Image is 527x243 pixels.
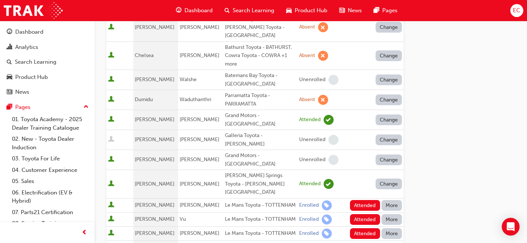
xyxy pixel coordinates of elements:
span: car-icon [286,6,292,15]
span: User is active [108,96,114,103]
span: learningRecordVerb_ABSENT-icon [318,51,328,61]
span: up-icon [84,102,89,112]
span: User is active [108,180,114,188]
button: Change [376,74,402,85]
span: User is active [108,24,114,31]
button: Pages [3,100,92,114]
span: car-icon [7,74,12,81]
div: Attended [299,180,321,187]
div: Unenrolled [299,156,325,163]
button: Change [376,179,402,189]
span: Dashboard [184,6,213,15]
button: Attended [350,214,380,225]
a: 05. Sales [9,176,92,187]
div: Absent [299,52,315,59]
span: search-icon [225,6,230,15]
span: learningRecordVerb_ATTEND-icon [324,179,334,189]
div: Enrolled [299,216,319,223]
button: DashboardAnalyticsSearch LearningProduct HubNews [3,24,92,100]
span: User is active [108,116,114,123]
span: pages-icon [374,6,379,15]
div: Unenrolled [299,76,325,83]
button: Change [376,134,402,145]
span: [PERSON_NAME] [180,24,219,30]
a: 02. New - Toyota Dealer Induction [9,133,92,153]
a: 04. Customer Experience [9,164,92,176]
span: [PERSON_NAME] [180,202,219,208]
div: Grand Motors - [GEOGRAPHIC_DATA] [225,152,296,168]
a: News [3,85,92,99]
span: User is active [108,202,114,209]
span: [PERSON_NAME] [180,181,219,187]
span: [PERSON_NAME] [135,136,174,143]
a: Search Learning [3,55,92,69]
div: Dashboard [15,28,43,36]
a: 01. Toyota Academy - 2025 Dealer Training Catalogue [9,114,92,133]
button: Change [376,94,402,105]
span: EC [513,6,520,15]
span: learningRecordVerb_ABSENT-icon [318,22,328,32]
span: Chelsea [135,52,154,59]
span: Vu [180,216,186,222]
span: Dumidu [135,96,153,103]
span: User is active [108,230,114,237]
div: Enrolled [299,202,319,209]
span: [PERSON_NAME] [180,230,219,236]
span: pages-icon [7,104,12,111]
span: [PERSON_NAME] [135,116,174,123]
span: learningRecordVerb_ATTEND-icon [324,115,334,125]
span: [PERSON_NAME] [135,156,174,163]
button: EC [510,4,523,17]
div: Parramatta Toyota - PARRAMATTA [225,91,296,108]
div: Pages [15,103,30,111]
span: [PERSON_NAME] [180,156,219,163]
div: Batemans Bay Toyota - [GEOGRAPHIC_DATA] [225,71,296,88]
div: Galleria Toyota - [PERSON_NAME] [225,132,296,148]
span: learningRecordVerb_ENROLL-icon [322,229,332,239]
div: Bathurst Toyota - BATHURST, [PERSON_NAME] Toyota - [GEOGRAPHIC_DATA] [225,15,296,40]
button: More [382,200,402,211]
span: [PERSON_NAME] [180,52,219,59]
span: [PERSON_NAME] [180,116,219,123]
div: Search Learning [15,58,56,66]
span: learningRecordVerb_NONE-icon [328,75,338,85]
span: [PERSON_NAME] [135,230,174,236]
span: [PERSON_NAME] [135,216,174,222]
span: [PERSON_NAME] [135,202,174,208]
span: learningRecordVerb_ENROLL-icon [322,200,332,210]
div: Absent [299,96,315,103]
a: 03. Toyota For Life [9,153,92,164]
a: news-iconNews [333,3,368,18]
span: learningRecordVerb_NONE-icon [328,135,338,145]
button: Attended [350,200,380,211]
span: guage-icon [7,29,12,36]
span: User is active [108,76,114,83]
span: User is active [108,156,114,163]
button: More [382,214,402,225]
div: Bathurst Toyota - BATHURST, Cowra Toyota - COWRA +1 more [225,43,296,69]
span: [PERSON_NAME] [135,181,174,187]
span: prev-icon [82,228,87,237]
a: Dashboard [3,25,92,39]
span: User is active [108,216,114,223]
a: 07. Parts21 Certification [9,207,92,218]
span: Waduthanthri [180,96,211,103]
span: Walshe [180,76,197,83]
div: Le Mans Toyota - TOTTENHAM [225,215,296,224]
span: User is active [108,52,114,59]
span: [PERSON_NAME] [180,136,219,143]
a: 08. Service Training [9,218,92,229]
a: 06. Electrification (EV & Hybrid) [9,187,92,207]
img: Trak [4,2,63,19]
a: Analytics [3,40,92,54]
div: Enrolled [299,230,319,237]
div: Analytics [15,43,38,51]
span: guage-icon [176,6,181,15]
div: [PERSON_NAME] Springs Toyota - [PERSON_NAME][GEOGRAPHIC_DATA] [225,172,296,197]
div: Le Mans Toyota - TOTTENHAM [225,201,296,210]
button: Change [376,114,402,125]
button: Change [376,22,402,33]
button: Change [376,50,402,61]
span: News [348,6,362,15]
